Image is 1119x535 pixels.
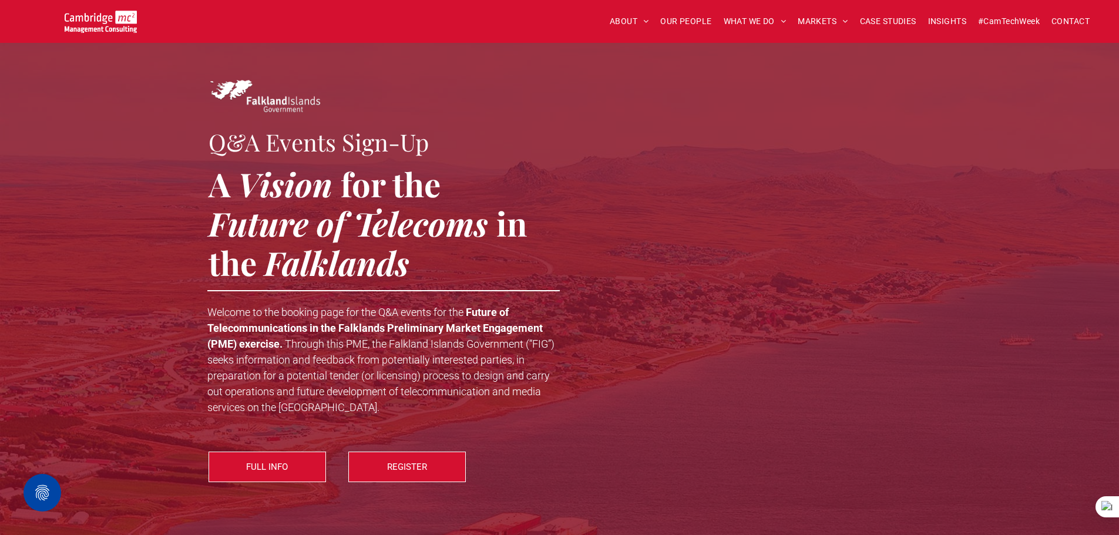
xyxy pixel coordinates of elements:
span: for the [341,161,441,206]
a: FULL INFO [209,452,326,482]
a: #CamTechWeek [972,12,1046,31]
span: Vision [238,161,332,206]
span: A [209,161,230,206]
a: CONTACT [1046,12,1096,31]
span: in [496,201,527,245]
span: Q&A Events Sign-Up [209,126,429,157]
a: REGISTER [348,452,466,482]
a: ABOUT [604,12,655,31]
span: Welcome to the booking page for the Q&A events for the [207,306,463,318]
span: FULL INFO [246,452,288,482]
a: CASE STUDIES [854,12,922,31]
span: Falklands [264,240,409,284]
a: OUR PEOPLE [654,12,717,31]
a: MARKETS [792,12,853,31]
img: Cambridge MC Logo [65,11,137,33]
strong: Future of Telecommunications in the Falklands Preliminary Market Engagement (PME) exercise. [207,306,543,350]
span: Future of Telecoms [209,201,488,245]
span: REGISTER [387,452,427,482]
span: the Falkland Islands Government (“FIG”) seeks information and feedback from potentially intereste... [207,338,555,413]
a: WHAT WE DO [718,12,792,31]
span: Through this PME, [285,338,369,350]
span: the [209,240,257,284]
a: INSIGHTS [922,12,972,31]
